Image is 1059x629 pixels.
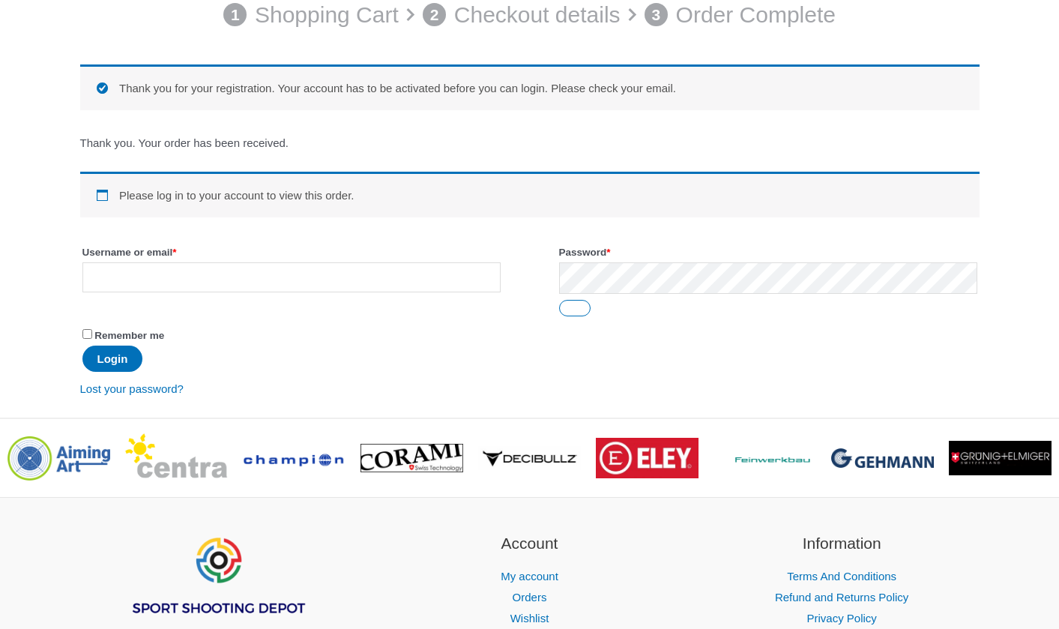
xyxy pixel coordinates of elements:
[775,591,908,604] a: Refund and Returns Policy
[392,532,667,556] h2: Account
[80,64,980,418] div: Thank you. Your order has been received.
[510,612,549,625] a: Wishlist
[787,570,896,583] a: Terms And Conditions
[705,566,980,629] nav: Information
[559,300,591,316] button: Show password
[82,242,501,262] label: Username or email
[80,382,184,395] a: Lost your password?
[513,591,547,604] a: Orders
[223,3,247,27] span: 1
[82,346,143,372] button: Login
[82,329,92,339] input: Remember me
[80,172,980,217] div: Please log in to your account to view this order.
[80,64,980,110] div: Thank you for your registration. Your account has to be activated before you can login. Please ch...
[392,566,667,629] nav: Account
[94,330,164,341] span: Remember me
[806,612,876,625] a: Privacy Policy
[423,3,447,27] span: 2
[501,570,558,583] a: My account
[596,438,699,478] img: brand logo
[705,532,980,556] h2: Information
[559,242,977,262] label: Password
[392,532,667,629] aside: Footer Widget 2
[705,532,980,629] aside: Footer Widget 3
